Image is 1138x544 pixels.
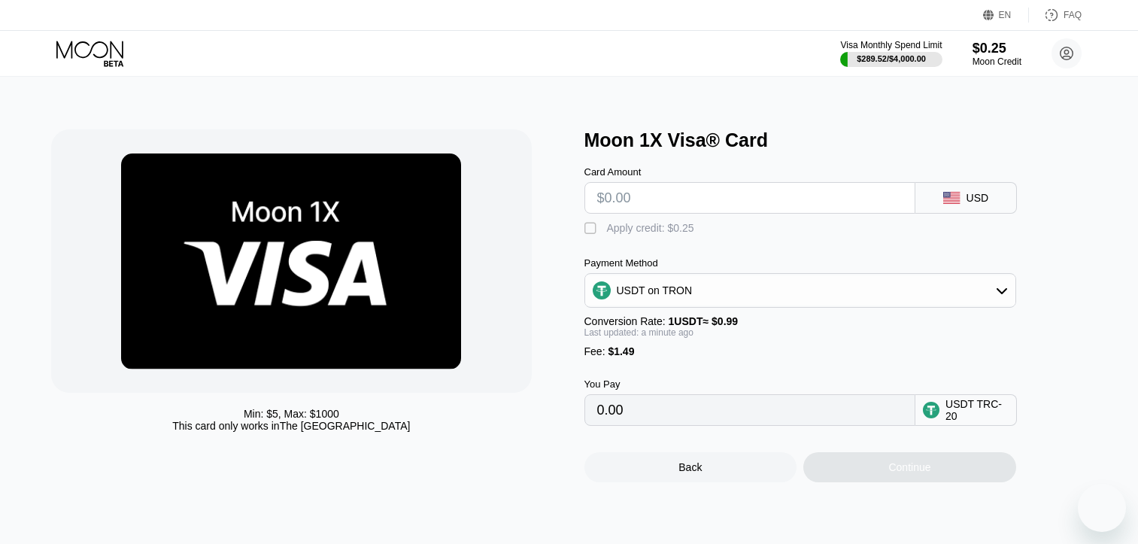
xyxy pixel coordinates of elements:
iframe: Button to launch messaging window [1078,484,1126,532]
div: $0.25 [973,41,1021,56]
div: Visa Monthly Spend Limit [840,40,942,50]
div: Back [678,461,702,473]
div: Conversion Rate: [584,315,1016,327]
div: Moon 1X Visa® Card [584,129,1102,151]
div: EN [983,8,1029,23]
span: $1.49 [608,345,634,357]
div: Card Amount [584,166,915,178]
div: Payment Method [584,257,1016,269]
div:  [584,221,599,236]
div: FAQ [1064,10,1082,20]
div: USDT TRC-20 [945,398,1009,422]
div: USDT on TRON [585,275,1015,305]
div: Visa Monthly Spend Limit$289.52/$4,000.00 [840,40,942,67]
div: FAQ [1029,8,1082,23]
div: Apply credit: $0.25 [607,222,694,234]
div: Fee : [584,345,1016,357]
div: Moon Credit [973,56,1021,67]
div: USDT on TRON [617,284,693,296]
div: Last updated: a minute ago [584,327,1016,338]
input: $0.00 [597,183,903,213]
div: EN [999,10,1012,20]
div: You Pay [584,378,915,390]
div: $289.52 / $4,000.00 [857,54,926,63]
div: $0.25Moon Credit [973,41,1021,67]
div: This card only works in The [GEOGRAPHIC_DATA] [172,420,410,432]
div: Min: $ 5 , Max: $ 1000 [244,408,339,420]
div: Back [584,452,797,482]
div: USD [967,192,989,204]
span: 1 USDT ≈ $0.99 [669,315,739,327]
